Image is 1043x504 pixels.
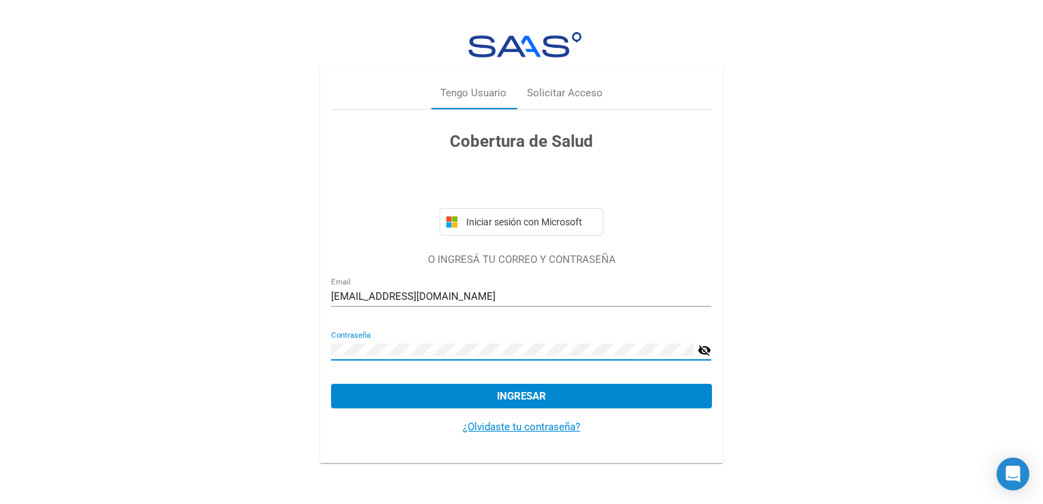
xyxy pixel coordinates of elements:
h3: Cobertura de Salud [331,129,711,154]
a: ¿Olvidaste tu contraseña? [463,421,580,433]
div: Tengo Usuario [440,85,506,101]
div: Solicitar Acceso [527,85,603,101]
iframe: Botón Iniciar sesión con Google [433,169,610,199]
span: Ingresar [497,390,546,402]
div: Open Intercom Messenger [997,458,1029,490]
button: Iniciar sesión con Microsoft [440,208,603,236]
p: O INGRESÁ TU CORREO Y CONTRASEÑA [331,252,711,268]
span: Iniciar sesión con Microsoft [463,216,597,227]
button: Ingresar [331,384,711,408]
mat-icon: visibility_off [698,342,711,359]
